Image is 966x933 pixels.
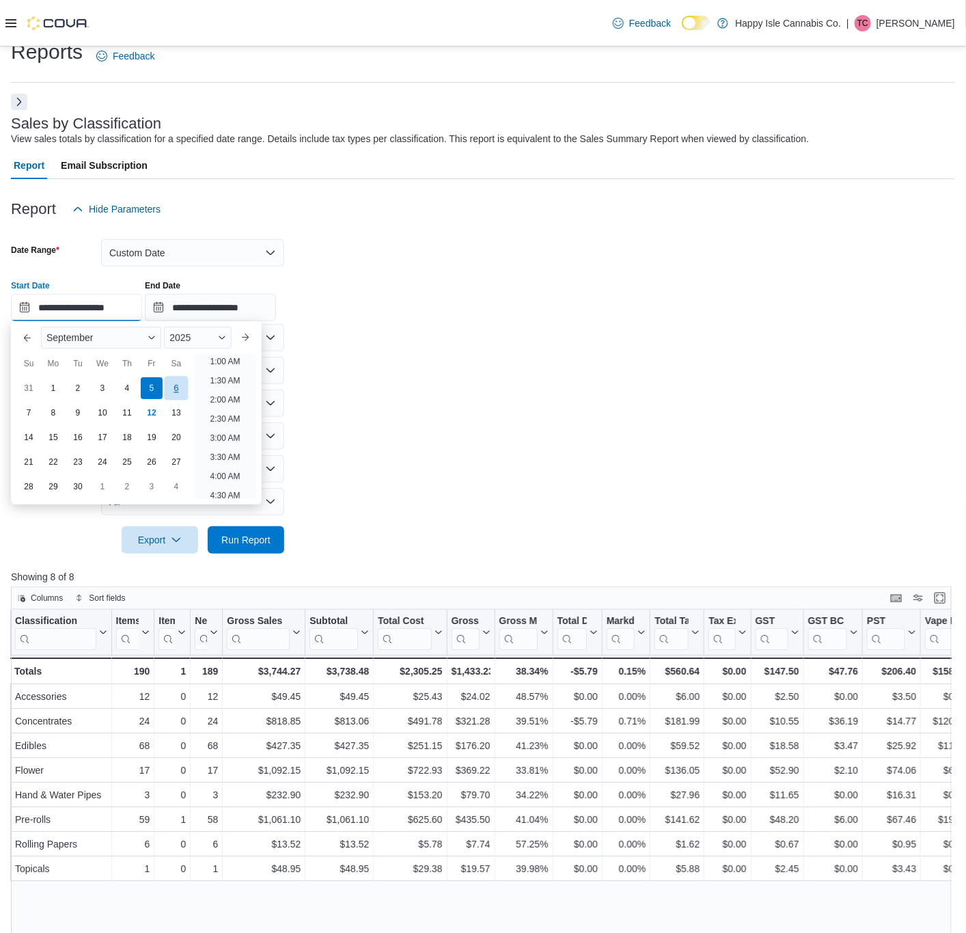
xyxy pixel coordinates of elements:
div: $79.70 [452,787,491,803]
button: Display options [910,590,926,606]
div: day-17 [92,427,113,448]
div: day-14 [18,427,40,448]
div: 3 [195,787,218,803]
div: $0.00 [808,688,859,705]
div: $2.50 [756,688,799,705]
button: Open list of options [265,398,276,409]
span: TC [857,15,868,31]
div: 33.81% [499,762,549,779]
div: $0.67 [756,836,799,852]
div: $18.58 [756,738,799,754]
div: $25.92 [867,738,916,754]
div: 6 [116,836,150,852]
div: $321.28 [452,713,491,729]
li: 1:30 AM [205,373,246,389]
div: $16.31 [867,787,916,803]
button: Columns [12,590,68,606]
div: 1 [158,663,186,679]
div: Button. Open the year selector. 2025 is currently selected. [164,327,232,349]
div: Topicals [15,861,107,877]
div: day-10 [92,402,113,424]
div: 0 [158,836,186,852]
div: Vape PST BC [925,615,956,628]
div: 58 [195,811,218,828]
div: Edibles [15,738,107,754]
div: $722.93 [378,762,442,779]
button: Total Tax [654,615,700,650]
div: 24 [116,713,150,729]
span: 2025 [169,332,191,343]
div: $0.00 [557,688,598,705]
div: Th [116,353,138,375]
div: $1,092.15 [309,762,369,779]
a: Feedback [91,42,160,70]
h3: Report [11,201,56,217]
div: $6.00 [808,811,859,828]
div: $232.90 [309,787,369,803]
button: Keyboard shortcuts [888,590,905,606]
div: Total Discount [557,615,587,650]
div: $13.52 [227,836,301,852]
span: Feedback [113,49,154,63]
div: Markdown Percent [607,615,635,650]
span: Export [130,526,190,554]
div: $818.85 [227,713,301,729]
div: $3.47 [808,738,859,754]
div: $3,738.48 [309,663,369,679]
div: Tu [67,353,89,375]
button: Open list of options [265,332,276,343]
div: $0.00 [708,836,746,852]
div: 0.00% [607,787,646,803]
button: Sort fields [70,590,130,606]
div: Subtotal [309,615,358,628]
div: $59.52 [654,738,700,754]
div: GST [756,615,788,650]
div: September, 2025 [16,376,189,499]
div: $1.62 [654,836,700,852]
button: Gross Profit [452,615,491,650]
div: $14.77 [867,713,916,729]
div: 0.00% [607,861,646,877]
div: day-1 [92,476,113,498]
div: day-5 [141,377,163,399]
div: $136.05 [654,762,700,779]
div: 68 [195,738,218,754]
div: $147.50 [756,663,799,679]
div: day-9 [67,402,89,424]
div: $153.20 [378,787,442,803]
button: Markdown Percent [607,615,646,650]
div: Items Sold [116,615,139,628]
div: -$5.79 [557,663,598,679]
div: Gross Margin [499,615,538,650]
p: Showing 8 of 8 [11,570,961,584]
div: day-18 [116,427,138,448]
div: 59 [116,811,150,828]
span: Report [14,152,44,179]
div: day-2 [116,476,138,498]
button: Subtotal [309,615,369,650]
div: $48.95 [227,861,301,877]
div: day-24 [92,451,113,473]
div: Net Sold [195,615,207,628]
div: $206.40 [867,663,916,679]
div: $560.64 [654,663,700,679]
div: Vape PST BC [925,615,956,650]
div: $7.74 [452,836,491,852]
div: $24.02 [452,688,491,705]
div: $435.50 [452,811,491,828]
button: Net Sold [195,615,218,650]
label: Date Range [11,245,59,256]
button: PST [867,615,916,650]
div: 1 [116,861,150,877]
button: Classification [15,615,107,650]
li: 2:30 AM [205,411,246,427]
div: $1,061.10 [309,811,369,828]
div: Su [18,353,40,375]
div: $0.00 [708,861,746,877]
div: 0 [158,861,186,877]
div: Totals [14,663,107,679]
button: Export [122,526,198,554]
div: $2.10 [808,762,859,779]
div: day-31 [18,377,40,399]
li: 4:30 AM [205,487,246,504]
